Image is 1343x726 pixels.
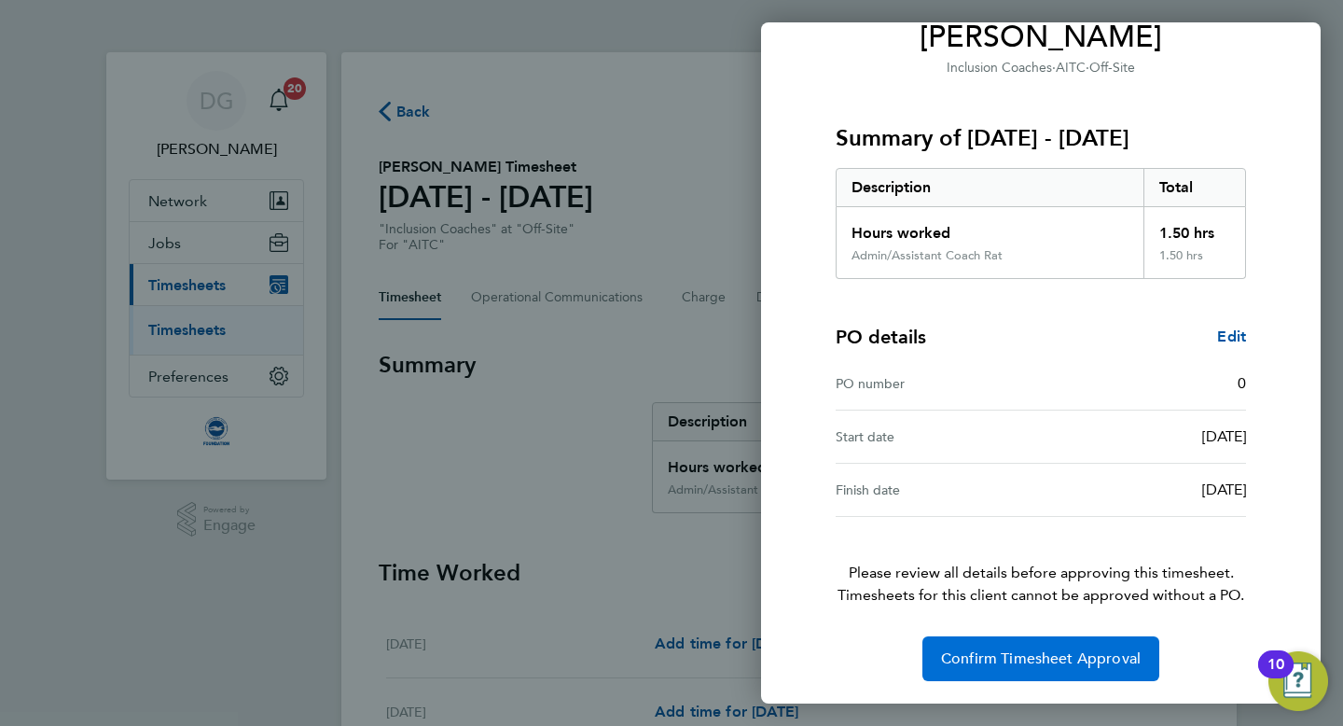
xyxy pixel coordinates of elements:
div: Admin/Assistant Coach Rat [851,248,1003,263]
span: · [1052,60,1056,76]
h3: Summary of [DATE] - [DATE] [836,123,1246,153]
div: PO number [836,372,1041,395]
div: 1.50 hrs [1143,207,1246,248]
span: 0 [1238,374,1246,392]
div: 10 [1267,664,1284,689]
span: Inclusion Coaches [947,60,1052,76]
div: 1.50 hrs [1143,248,1246,278]
span: Edit [1217,328,1246,345]
div: Total [1143,169,1246,206]
h4: PO details [836,324,926,350]
div: [DATE] [1041,426,1246,448]
button: Open Resource Center, 10 new notifications [1268,651,1328,711]
span: [PERSON_NAME] [836,19,1246,56]
span: Confirm Timesheet Approval [941,649,1141,668]
div: Hours worked [837,207,1143,248]
span: Off-Site [1089,60,1135,76]
span: · [1086,60,1089,76]
div: Summary of 01 - 30 Sep 2025 [836,168,1246,279]
div: Start date [836,426,1041,448]
div: Finish date [836,479,1041,501]
span: AITC [1056,60,1086,76]
div: Description [837,169,1143,206]
div: [DATE] [1041,479,1246,501]
a: Edit [1217,326,1246,348]
p: Please review all details before approving this timesheet. [813,517,1268,607]
span: Timesheets for this client cannot be approved without a PO. [813,584,1268,607]
button: Confirm Timesheet Approval [922,636,1159,681]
